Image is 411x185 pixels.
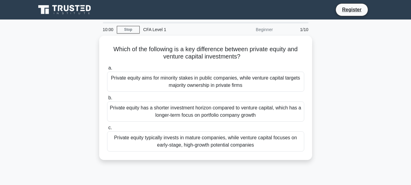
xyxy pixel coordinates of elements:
div: Beginner [223,23,277,36]
div: Private equity has a shorter investment horizon compared to venture capital, which has a longer-t... [107,101,304,122]
div: 10:00 [99,23,117,36]
h5: Which of the following is a key difference between private equity and venture capital investments? [106,45,305,61]
div: CFA Level 1 [140,23,223,36]
a: Register [338,6,365,13]
div: 1/10 [277,23,312,36]
div: Private equity aims for minority stakes in public companies, while venture capital targets majori... [107,72,304,92]
a: Stop [117,26,140,34]
div: Private equity typically invests in mature companies, while venture capital focuses on early-stag... [107,131,304,151]
span: a. [108,65,112,70]
span: c. [108,125,112,130]
span: b. [108,95,112,100]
